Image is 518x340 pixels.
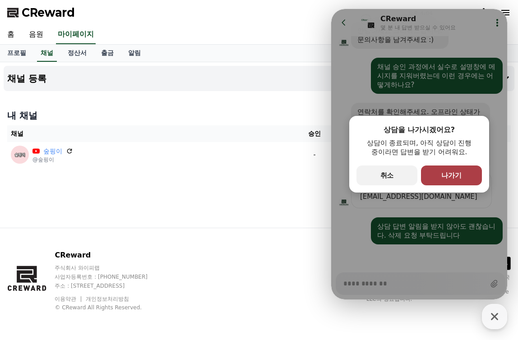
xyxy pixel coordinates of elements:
a: 숲핑이 [43,147,62,156]
a: 마이페이지 [56,25,96,44]
span: CReward [22,5,75,20]
p: 주식회사 와이피랩 [55,264,165,271]
p: 주소 : [STREET_ADDRESS] [55,282,165,289]
a: 출금 [94,45,121,62]
p: 사업자등록번호 : [PHONE_NUMBER] [55,273,165,280]
th: 승인 [276,125,353,142]
p: CReward [55,250,165,261]
a: 개인정보처리방침 [86,296,129,302]
th: 채널 [7,125,276,142]
a: 알림 [121,45,148,62]
h4: 채널 등록 [7,74,46,83]
h4: 내 채널 [7,109,511,122]
a: 이용약관 [55,296,83,302]
p: @숲핑이 [32,156,73,163]
a: 정산서 [60,45,94,62]
p: - [280,150,349,160]
a: 채널 [37,45,57,62]
img: 숲핑이 [11,146,29,164]
p: © CReward All Rights Reserved. [55,304,165,311]
a: CReward [7,5,75,20]
iframe: Channel chat [331,9,507,299]
button: 채널 등록 [4,66,514,91]
a: 음원 [22,25,51,44]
